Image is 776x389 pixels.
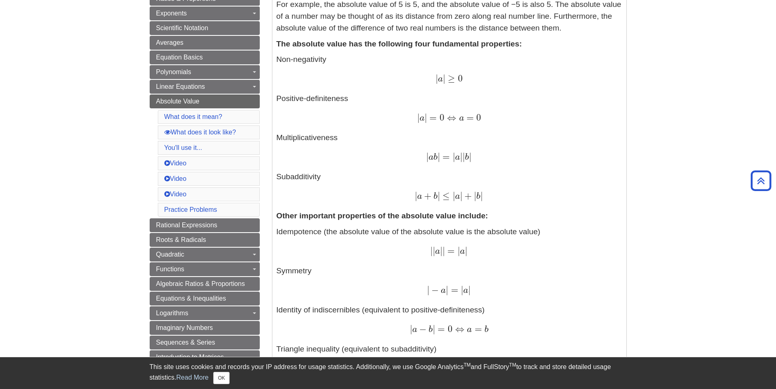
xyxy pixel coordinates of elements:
span: b [433,153,438,162]
a: Polynomials [150,65,260,79]
span: | [480,190,483,201]
span: − [417,323,427,334]
span: a [429,153,433,162]
a: Exponents [150,7,260,20]
span: b [431,192,438,201]
span: | [438,190,440,201]
span: ⇔ [444,112,456,123]
span: | [415,190,417,201]
span: Linear Equations [156,83,205,90]
span: Logarithms [156,310,188,316]
span: | [417,112,420,123]
span: 0 [474,112,481,123]
span: = [464,112,474,123]
span: Equation Basics [156,54,203,61]
span: Polynomials [156,68,191,75]
a: Scientific Notation [150,21,260,35]
a: Linear Equations [150,80,260,94]
span: | [426,151,429,162]
span: = [440,151,450,162]
span: | [460,151,462,162]
a: Equation Basics [150,51,260,64]
a: Quadratic [150,248,260,262]
span: | [474,190,476,201]
a: Sequences & Series [150,336,260,349]
p: Non-negativity Positive-definiteness Multiplicativeness Subadditivity [276,54,622,202]
span: | [427,284,429,295]
span: a [439,286,446,295]
div: This site uses cookies and records your IP address for usage statistics. Additionally, we use Goo... [150,362,627,384]
a: Video [164,160,187,167]
a: You'll use it... [164,144,202,151]
span: a [460,247,465,256]
span: | [433,245,435,256]
button: Close [213,372,229,384]
span: Quadratic [156,251,184,258]
a: Logarithms [150,306,260,320]
a: Rational Expressions [150,218,260,232]
sup: TM [464,362,471,368]
span: Introduction to Matrices [156,354,224,360]
span: Imaginary Numbers [156,324,213,331]
a: Roots & Radicals [150,233,260,247]
span: = [448,284,458,295]
span: = [435,323,445,334]
sup: TM [509,362,516,368]
a: What does it look like? [164,129,236,136]
span: Sequences & Series [156,339,215,346]
span: = [472,323,482,334]
strong: Other important properties of the absolute value include: [276,211,488,220]
span: | [438,151,440,162]
span: a [417,192,422,201]
span: Scientific Notation [156,24,208,31]
a: Algebraic Ratios & Proportions [150,277,260,291]
span: a [438,75,443,84]
span: Absolute Value [156,98,199,105]
span: | [461,284,463,295]
span: Functions [156,266,184,273]
span: 0 [437,112,444,123]
span: + [422,190,431,201]
span: b [465,153,469,162]
span: Exponents [156,10,187,17]
span: a [463,286,468,295]
span: a [420,114,424,123]
span: = [427,112,437,123]
span: | [453,151,455,162]
span: Rational Expressions [156,222,217,229]
span: | [446,284,448,295]
span: Algebraic Ratios & Proportions [156,280,245,287]
span: a [456,114,464,123]
span: | [469,151,471,162]
span: b [476,192,480,201]
span: a [455,192,460,201]
span: Averages [156,39,183,46]
span: 0 [445,323,452,334]
span: | [430,245,433,256]
span: | [436,73,438,84]
span: a [464,325,472,334]
span: − [429,284,439,295]
span: ⇔ [453,323,464,334]
span: Roots & Radicals [156,236,206,243]
a: Functions [150,262,260,276]
span: 0 [455,73,462,84]
span: ≥ [445,73,455,84]
strong: The absolute value has the following four fundamental properties: [276,40,522,48]
span: | [433,323,435,334]
span: | [442,245,445,256]
span: b [482,325,489,334]
a: Averages [150,36,260,50]
span: | [453,190,455,201]
a: Video [164,191,187,198]
span: | [462,151,465,162]
a: Practice Problems [164,206,217,213]
a: Absolute Value [150,95,260,108]
a: What does it mean? [164,113,222,120]
span: ≤ [440,190,450,201]
a: Imaginary Numbers [150,321,260,335]
span: | [424,112,427,123]
a: Video [164,175,187,182]
a: Introduction to Matrices [150,350,260,364]
span: | [458,245,460,256]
